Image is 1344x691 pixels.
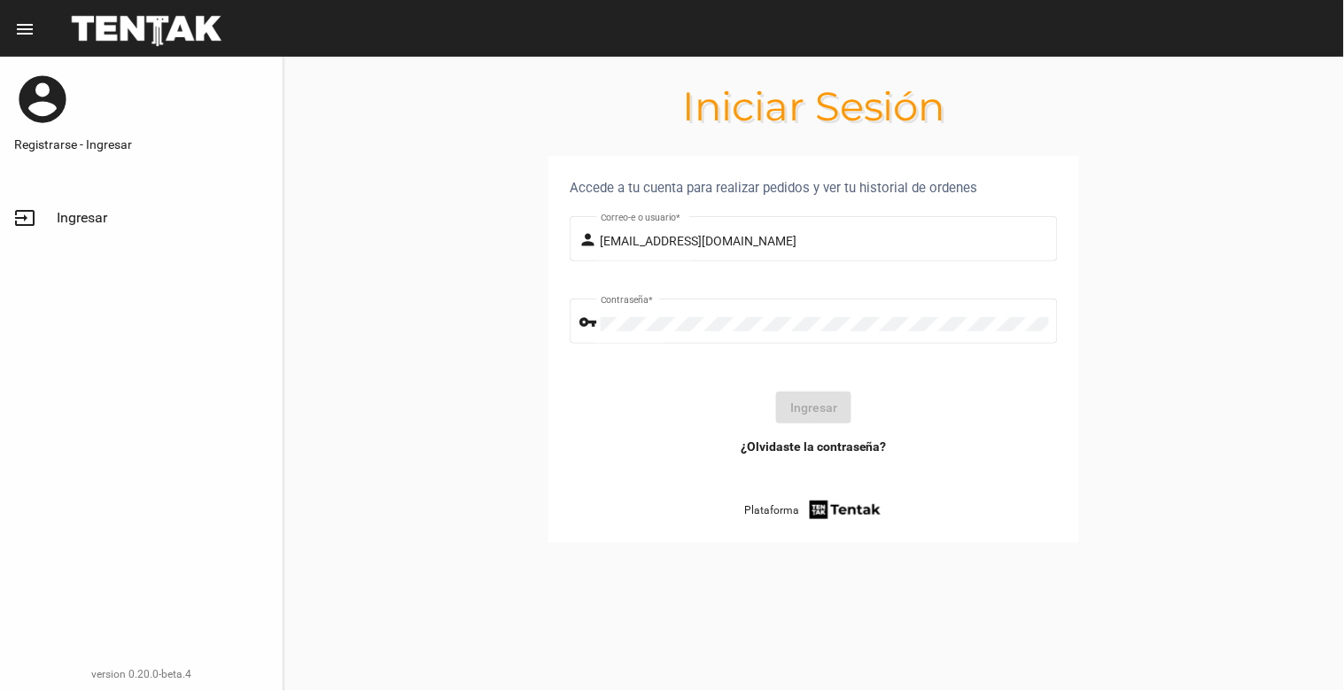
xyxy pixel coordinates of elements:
[579,312,601,333] mat-icon: vpn_key
[14,19,35,40] mat-icon: menu
[744,498,883,522] a: Plataforma
[284,92,1344,120] h1: Iniciar Sesión
[14,71,71,128] mat-icon: account_circle
[14,136,268,153] a: Registrarse - Ingresar
[570,177,1058,198] div: Accede a tu cuenta para realizar pedidos y ver tu historial de ordenes
[741,438,887,455] a: ¿Olvidaste la contraseña?
[807,498,883,522] img: tentak-firm.png
[776,392,851,423] button: Ingresar
[579,229,601,251] mat-icon: person
[14,665,268,683] div: version 0.20.0-beta.4
[57,209,107,227] span: Ingresar
[14,207,35,229] mat-icon: input
[744,501,799,519] span: Plataforma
